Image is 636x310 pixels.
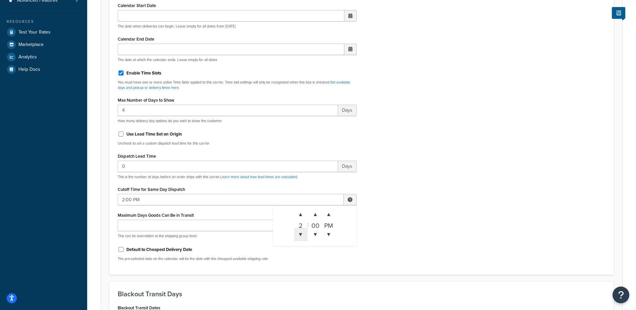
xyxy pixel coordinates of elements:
[118,80,350,90] a: Set available days and pickup or delivery times here.
[118,141,357,146] p: Uncheck to set a custom dispatch lead time for this carrier
[118,187,185,192] label: Cutoff Time for Same Day Dispatch
[18,67,40,72] span: Help Docs
[322,228,336,241] span: ▼
[126,131,182,137] label: Use Lead Time Set on Origin
[118,80,357,90] p: You must have one or more active Time Slots applied to this carrier. Time slot settings will only...
[338,161,357,172] span: Days
[118,24,357,29] p: The date when deliveries can begin. Leave empty for all dates from [DATE]
[612,7,625,19] button: Show Help Docs
[309,221,322,228] div: 00
[309,208,322,221] span: ▲
[118,290,605,298] h3: Blackout Transit Days
[118,118,357,123] p: How many delivery day options do you wish to show the customer
[294,228,307,241] span: ▼
[118,3,156,8] label: Calendar Start Date
[307,208,309,241] div: :
[18,30,51,35] span: Test Your Rates
[118,57,357,62] p: The date at which the calendar ends. Leave empty for all dates
[5,63,82,75] a: Help Docs
[338,105,357,116] span: Days
[118,234,357,239] p: This can be overridden at the shipping group level
[5,39,82,51] a: Marketplace
[613,287,629,303] button: Open Resource Center
[118,98,174,103] label: Max Number of Days to Show
[5,51,82,63] a: Analytics
[294,221,307,228] div: 2
[126,70,161,76] label: Enable Time Slots
[126,247,192,253] label: Default to Cheapest Delivery Date
[18,42,44,48] span: Marketplace
[294,208,307,221] span: ▲
[322,221,336,228] div: PM
[322,208,336,221] span: ▲
[5,26,82,38] a: Test Your Rates
[118,256,357,261] p: The pre-selected date on the calendar will be the date with the cheapest available shipping rate
[18,54,37,60] span: Analytics
[5,19,82,24] div: Resources
[118,213,194,218] label: Maximum Days Goods Can Be in Transit
[220,174,298,179] a: Learn more about how lead times are calculated.
[118,174,357,179] p: This is the number of days before an order ships with this carrier.
[118,37,154,42] label: Calendar End Date
[118,154,156,159] label: Dispatch Lead Time
[309,228,322,241] span: ▼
